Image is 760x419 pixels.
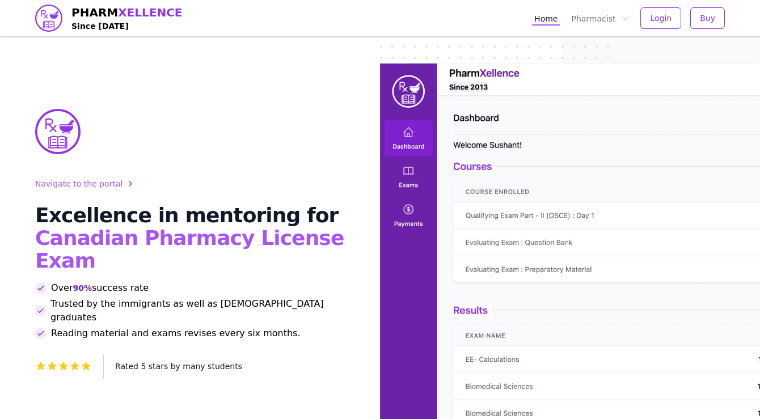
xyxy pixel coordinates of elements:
span: XELLENCE [118,6,182,19]
span: Excellence in mentoring for [35,204,338,227]
span: Reading material and exams revises every six months. [51,327,301,340]
button: Login [640,7,681,29]
img: PharmXellence logo [35,5,62,32]
span: Rated 5 stars by many students [115,362,242,371]
span: Buy [700,12,715,24]
span: Login [650,12,672,24]
img: PharmXellence Logo [35,109,81,154]
h4: Since [DATE] [71,20,183,32]
button: Buy [690,7,725,29]
span: Over success rate [51,281,149,295]
span: Canadian Pharmacy License Exam [35,226,344,272]
a: Home [532,11,560,26]
span: 90% [73,282,92,294]
button: Pharmacist [569,11,631,26]
span: PHARM [71,5,183,20]
span: Trusted by the immigrants as well as [DEMOGRAPHIC_DATA] graduates [50,297,353,324]
span: Navigate to the portal [35,178,123,189]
